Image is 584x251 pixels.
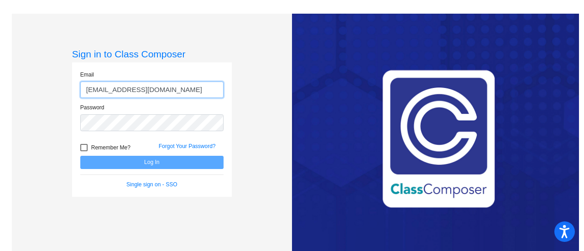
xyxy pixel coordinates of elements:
[159,143,216,149] a: Forgot Your Password?
[72,48,232,60] h3: Sign in to Class Composer
[80,103,104,112] label: Password
[80,156,224,169] button: Log In
[80,71,94,79] label: Email
[91,142,130,153] span: Remember Me?
[126,181,177,188] a: Single sign on - SSO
